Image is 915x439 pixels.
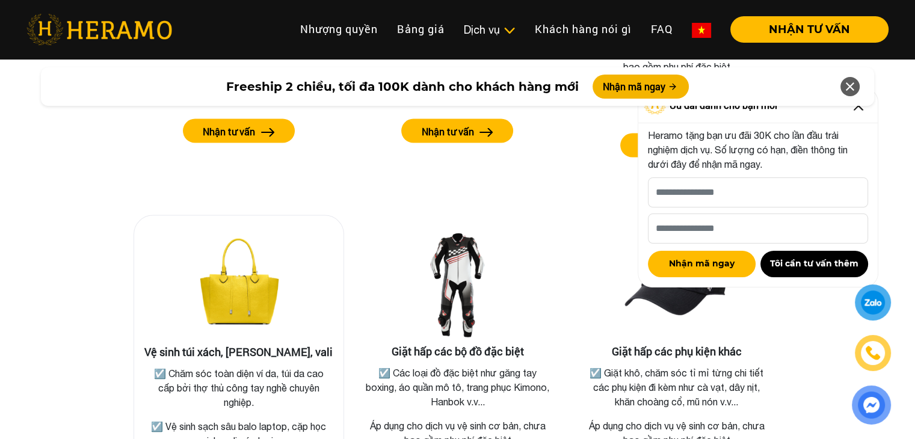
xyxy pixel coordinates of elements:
[593,75,689,99] button: Nhận mã ngay
[721,24,889,35] a: NHẬN TƯ VẤN
[143,119,334,143] a: Nhận tư vấn arrow
[616,225,736,345] img: Giặt hấp các phụ kiện khác
[387,16,454,42] a: Bảng giá
[641,16,682,42] a: FAQ
[857,337,889,369] a: phone-icon
[730,16,889,43] button: NHẬN TƯ VẤN
[760,251,868,277] button: Tôi cần tư vấn thêm
[464,22,516,38] div: Dịch vụ
[397,225,517,345] img: Giặt hấp các bộ đồ đặc biệt
[226,78,578,96] span: Freeship 2 chiều, tối đa 100K dành cho khách hàng mới
[183,119,295,143] button: Nhận tư vấn
[479,128,493,137] img: arrow
[648,251,756,277] button: Nhận mã ngay
[620,134,732,158] button: Nhận tư vấn
[291,16,387,42] a: Nhượng quyền
[692,23,711,38] img: vn-flag.png
[581,45,772,74] p: Áp dụng cho dịch vụ vệ sinh cơ bản, chưa bao gồm phụ phí đặc biệt
[583,366,769,409] p: ☑️ Giặt khô, chăm sóc tỉ mỉ từng chi tiết các phụ kiện đi kèm như cà vạt, dây nịt, khăn choàng cổ...
[146,366,331,410] p: ☑️ Chăm sóc toàn diện ví da, túi da cao cấp bởi thợ thủ công tay nghề chuyên nghiệp.
[401,119,513,143] button: Nhận tư vấn
[503,25,516,37] img: subToggleIcon
[203,124,255,139] label: Nhận tư vấn
[581,345,772,358] h3: Giặt hấp các phụ kiện khác
[26,14,172,45] img: heramo-logo.png
[261,128,275,137] img: arrow
[362,119,553,143] a: Nhận tư vấn arrow
[866,346,880,360] img: phone-icon
[581,134,772,158] a: Nhận tư vấn arrow
[648,128,868,171] p: Heramo tặng bạn ưu đãi 30K cho lần đầu trải nghiệm dịch vụ. Số lượng có hạn, điền thông tin dưới ...
[179,226,299,346] img: Vệ sinh túi xách, balo, vali
[144,346,334,359] h3: Vệ sinh túi xách, [PERSON_NAME], vali
[362,345,553,358] h3: Giặt hấp các bộ đồ đặc biệt
[365,366,551,409] p: ☑️ Các loại đồ đặc biệt như găng tay boxing, áo quần mô tô, trang phục Kimono, Hanbok v.v...
[525,16,641,42] a: Khách hàng nói gì
[421,124,473,139] label: Nhận tư vấn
